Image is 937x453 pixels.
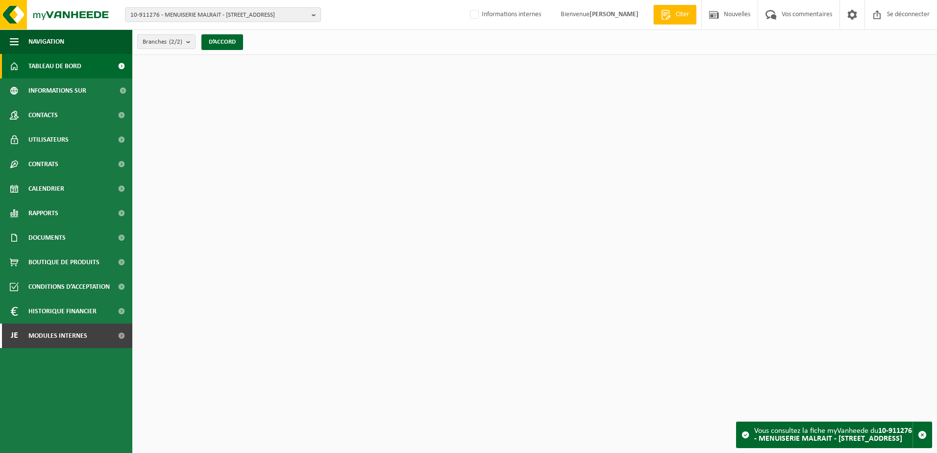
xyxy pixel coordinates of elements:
[137,34,196,49] button: Branches(2/2)
[28,54,81,78] span: Tableau de bord
[28,275,110,299] span: Conditions d’acceptation
[28,152,58,176] span: Contrats
[28,226,66,250] span: Documents
[28,78,113,103] span: Informations sur l’entreprise
[653,5,696,25] a: Citer
[754,427,912,443] strong: 10-911276 - MENUISERIE MALRAIT - [STREET_ADDRESS]
[28,324,87,348] span: Modules internes
[143,35,182,50] span: Branches
[468,7,541,22] label: Informations internes
[169,39,182,45] count: (2/2)
[28,250,99,275] span: Boutique de produits
[561,11,639,18] font: Bienvenue
[28,299,97,324] span: Historique financier
[28,127,69,152] span: Utilisateurs
[673,10,691,20] span: Citer
[28,176,64,201] span: Calendrier
[201,34,243,50] button: D’ACCORD
[28,103,58,127] span: Contacts
[28,201,58,226] span: Rapports
[590,11,639,18] strong: [PERSON_NAME]
[125,7,321,22] button: 10-911276 - MENUISERIE MALRAIT - [STREET_ADDRESS]
[10,324,19,348] span: Je
[130,8,308,23] span: 10-911276 - MENUISERIE MALRAIT - [STREET_ADDRESS]
[28,29,64,54] span: Navigation
[754,422,912,448] div: Vous consultez la fiche myVanheede du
